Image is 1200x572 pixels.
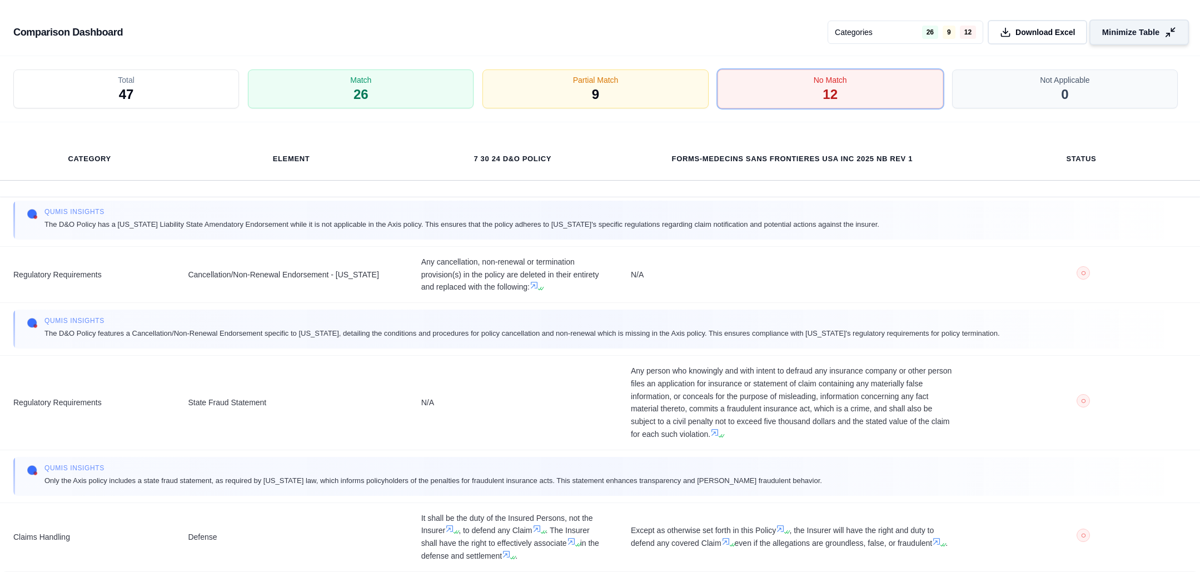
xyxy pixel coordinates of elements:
[118,74,135,86] span: Total
[631,268,954,281] span: N/A
[421,396,604,409] span: N/A
[350,74,371,86] span: Match
[1081,268,1087,277] span: ○
[1077,529,1090,546] button: ○
[421,512,604,563] span: It shall be the duty of the Insured Persons, not the Insurer , to defend any Claim . The Insurer ...
[44,207,879,216] span: Qumis INSIGHTS
[260,147,323,171] th: Element
[1040,74,1090,86] span: Not Applicable
[573,74,619,86] span: Partial Match
[1081,396,1087,405] span: ○
[44,327,1000,339] span: The D&O Policy features a Cancellation/Non-Renewal Endorsement specific to [US_STATE], detailing ...
[823,86,838,103] span: 12
[659,147,927,171] th: FORMS-Medecins Sans Frontieres USA Inc 2025 NB Rev 1
[631,524,954,550] span: Except as otherwise set forth in this Policy , the Insurer will have the right and duty to defend...
[353,86,369,103] span: 26
[188,396,394,409] span: State Fraud Statement
[188,531,394,544] span: Defense
[188,268,394,281] span: Cancellation/Non-Renewal Endorsement - [US_STATE]
[44,475,822,486] span: Only the Axis policy includes a state fraud statement, as required by [US_STATE] law, which infor...
[1061,86,1068,103] span: 0
[1081,531,1087,540] span: ○
[631,365,954,441] span: Any person who knowingly and with intent to defraud any insurance company or other person files a...
[1077,266,1090,283] button: ○
[1053,147,1109,171] th: Status
[460,147,565,171] th: 7 30 24 D&O Policy
[421,256,604,294] span: Any cancellation, non-renewal or termination provision(s) in the policy are deleted in their enti...
[54,147,124,171] th: Category
[13,396,161,409] span: Regulatory Requirements
[44,218,879,230] span: The D&O Policy has a [US_STATE] Liability State Amendatory Endorsement while it is not applicable...
[1077,394,1090,411] button: ○
[592,86,599,103] span: 9
[13,531,161,544] span: Claims Handling
[44,316,1000,325] span: Qumis INSIGHTS
[814,74,847,86] span: No Match
[13,22,123,42] h3: Comparison Dashboard
[119,86,134,103] span: 47
[44,464,822,472] span: Qumis INSIGHTS
[13,268,161,281] span: Regulatory Requirements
